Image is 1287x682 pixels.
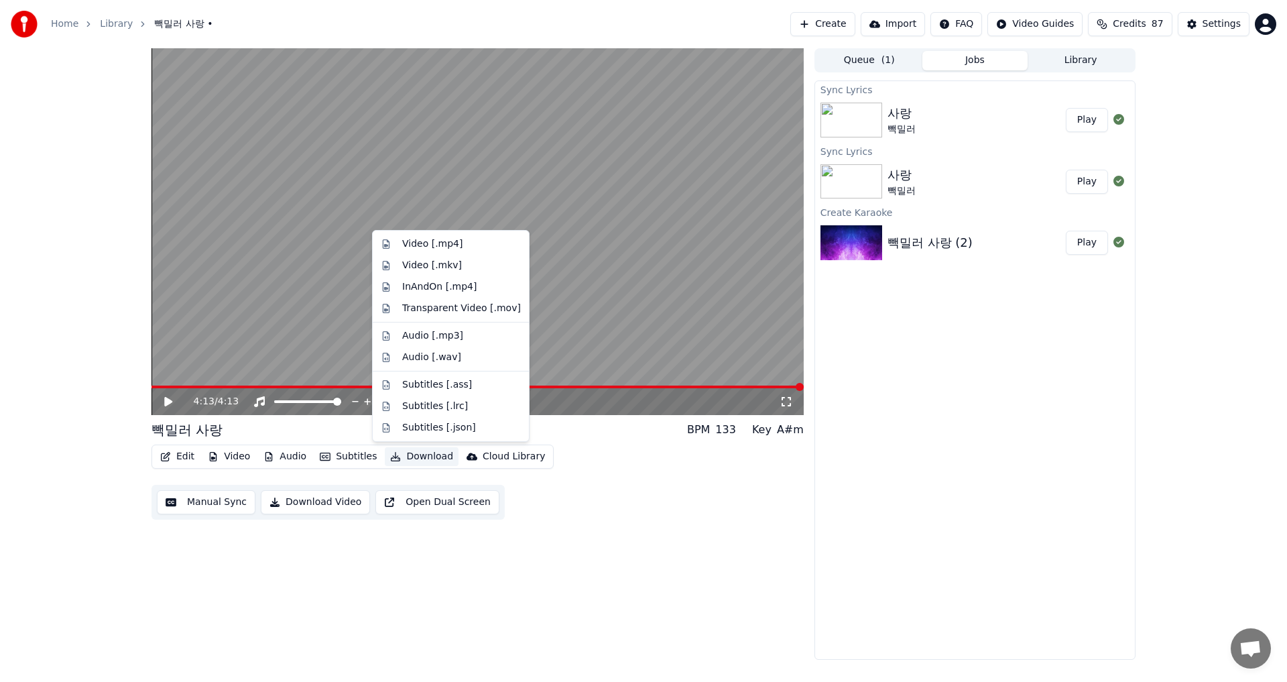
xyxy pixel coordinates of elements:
button: Edit [155,447,200,466]
button: Credits87 [1088,12,1172,36]
button: Audio [258,447,312,466]
div: Transparent Video [.mov] [402,302,521,315]
div: 빽밀러 [887,123,916,136]
div: A#m [777,422,804,438]
a: Library [100,17,133,31]
button: FAQ [930,12,982,36]
a: Home [51,17,78,31]
div: Key [752,422,772,438]
button: Jobs [922,51,1028,70]
img: youka [11,11,38,38]
span: 빽밀러 사랑 • [154,17,212,31]
span: 4:13 [194,395,214,408]
div: Audio [.mp3] [402,329,463,343]
div: Subtitles [.lrc] [402,400,468,413]
button: Import [861,12,925,36]
div: BPM [687,422,710,438]
span: Credits [1113,17,1146,31]
div: 빽밀러 [887,184,916,198]
div: Video [.mkv] [402,259,462,272]
button: Open Dual Screen [375,490,499,514]
button: Settings [1178,12,1249,36]
div: Create Karaoke [815,204,1135,220]
span: ( 1 ) [881,54,895,67]
span: 4:13 [218,395,239,408]
span: 87 [1152,17,1164,31]
button: Video Guides [987,12,1083,36]
div: InAndOn [.mp4] [402,280,477,294]
div: Video [.mp4] [402,237,463,251]
button: Download Video [261,490,370,514]
div: Cloud Library [483,450,545,463]
button: Queue [816,51,922,70]
button: Play [1066,108,1108,132]
button: Play [1066,170,1108,194]
div: Audio [.wav] [402,351,461,364]
button: Video [202,447,255,466]
div: 채팅 열기 [1231,628,1271,669]
div: 빽밀러 사랑 [151,420,223,439]
div: 사랑 [887,166,916,184]
div: Subtitles [.json] [402,421,476,435]
div: 사랑 [887,104,916,123]
button: Manual Sync [157,490,255,514]
div: Sync Lyrics [815,81,1135,97]
nav: breadcrumb [51,17,212,31]
div: Settings [1203,17,1241,31]
div: Subtitles [.ass] [402,378,472,392]
div: Sync Lyrics [815,143,1135,159]
button: Create [790,12,855,36]
div: / [194,395,226,408]
div: 133 [715,422,736,438]
button: Library [1028,51,1133,70]
button: Subtitles [314,447,382,466]
div: 빽밀러 사랑 (2) [887,233,973,252]
button: Play [1066,231,1108,255]
button: Download [385,447,458,466]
